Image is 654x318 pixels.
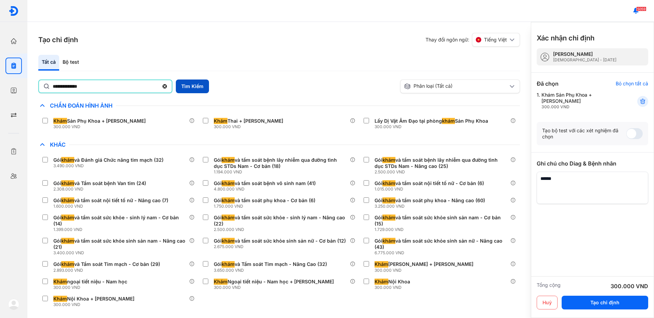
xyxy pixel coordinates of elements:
[426,33,520,47] div: Thay đổi ngôn ngữ:
[214,261,327,267] div: Gói và Tầm soát Tim mạch - Nâng Cao (32)
[375,180,484,186] div: Gói và tầm soát nội tiết tố nữ - Cơ bản (6)
[53,204,171,209] div: 1.600.000 VND
[214,169,350,175] div: 1.194.000 VND
[47,141,69,148] span: Khác
[375,250,510,256] div: 6.775.000 VND
[537,159,648,168] div: Ghi chú cho Diag & Bệnh nhân
[375,215,508,227] div: Gói và tầm soát sức khỏe sinh sản nam - Cơ bản (15)
[214,157,347,169] div: Gói và tầm soát bệnh lây nhiễm qua đường tình dục STDs Nam - Cơ bản (18)
[442,118,455,124] span: khám
[222,180,235,186] span: khám
[382,238,395,244] span: khám
[222,197,235,204] span: khám
[214,124,286,130] div: 300.000 VND
[375,279,410,285] div: Nội Khoa
[53,163,166,169] div: 3.490.000 VND
[537,79,559,88] div: Đã chọn
[53,186,149,192] div: 2.308.000 VND
[38,35,78,45] h3: Tạo chỉ định
[404,83,508,90] div: Phân loại (Tất cả)
[214,180,316,186] div: Gói và tầm soát bệnh vô sinh nam (41)
[375,204,488,209] div: 3.250.000 VND
[53,227,189,232] div: 1.399.000 VND
[53,296,134,302] div: Nội Khoa + [PERSON_NAME]
[222,238,235,244] span: khám
[214,279,227,285] span: Khám
[541,92,620,110] div: Khám Sản Phụ Khoa + [PERSON_NAME]
[53,118,146,124] div: Sản Phụ Khoa + [PERSON_NAME]
[53,124,148,130] div: 300.000 VND
[214,197,315,204] div: Gói và tầm soát phụ khoa - Cơ bản (6)
[611,282,648,290] div: 300.000 VND
[542,127,626,140] div: Tạo bộ test với các xét nghiệm đã chọn
[53,302,137,307] div: 300.000 VND
[214,279,334,285] div: Ngoại tiết niệu - Nam học + [PERSON_NAME]
[53,268,163,273] div: 2.893.000 VND
[214,227,350,232] div: 2.500.000 VND
[53,279,67,285] span: Khám
[61,197,74,204] span: khám
[537,282,561,290] div: Tổng cộng
[375,227,510,232] div: 1.729.000 VND
[53,215,186,227] div: Gói và tầm soát sức khỏe - sinh lý nam - Cơ bản (14)
[375,285,413,290] div: 300.000 VND
[53,238,186,250] div: Gói và tầm soát sức khỏe sinh sản nam - Nâng cao (21)
[53,197,168,204] div: Gói và tầm soát nội tiết tố nữ - Nâng cao (7)
[562,296,648,309] button: Tạo chỉ định
[222,157,235,163] span: khám
[382,197,395,204] span: khám
[53,250,189,256] div: 3.400.000 VND
[375,238,508,250] div: Gói và tầm soát sức khỏe sinh sản nữ - Nâng cao (43)
[553,57,616,63] div: [DEMOGRAPHIC_DATA] - [DATE]
[61,261,74,267] span: khám
[53,118,67,124] span: Khám
[9,6,19,16] img: logo
[375,118,488,124] div: Lấy Dị Vật Âm Đạo tại phòng Sản Phụ Khoa
[382,180,395,186] span: khám
[53,180,146,186] div: Gói và Tầm soát bệnh Van tim (24)
[636,7,646,11] span: 5059
[53,261,160,267] div: Gói và Tầm soát Tim mạch - Cơ bản (29)
[375,279,388,285] span: Khám
[375,261,473,267] div: [PERSON_NAME] + [PERSON_NAME]
[537,92,620,110] div: 1.
[375,124,491,130] div: 300.000 VND
[214,244,349,249] div: 2.675.000 VND
[541,104,620,110] div: 300.000 VND
[484,37,507,43] span: Tiếng Việt
[176,79,209,93] button: Tìm Kiếm
[214,204,318,209] div: 1.750.000 VND
[537,296,558,309] button: Huỷ
[537,33,594,43] h3: Xác nhận chỉ định
[47,102,116,109] span: Chẩn Đoán Hình Ảnh
[38,55,59,71] div: Tất cả
[53,279,127,285] div: ngoại tiết niệu - Nam học
[61,238,74,244] span: khám
[375,261,388,267] span: Khám
[53,285,130,290] div: 300.000 VND
[382,215,395,221] span: khám
[61,157,74,163] span: khám
[214,118,227,124] span: Khám
[616,81,648,87] div: Bỏ chọn tất cả
[375,157,508,169] div: Gói và tầm soát bệnh lây nhiễm qua đường tình dục STDs Nam - Nâng cao (25)
[222,215,235,221] span: khám
[8,299,19,310] img: logo
[375,186,487,192] div: 1.015.000 VND
[53,157,163,163] div: Gói và Đánh giá Chức năng tim mạch (32)
[53,296,67,302] span: Khám
[222,261,235,267] span: khám
[214,238,346,244] div: Gói và tầm soát sức khỏe sinh sản nữ - Cơ bản (12)
[375,169,510,175] div: 2.500.000 VND
[61,215,74,221] span: khám
[214,186,318,192] div: 4.800.000 VND
[214,285,337,290] div: 300.000 VND
[375,268,476,273] div: 300.000 VND
[214,215,347,227] div: Gói và tầm soát sức khỏe - sinh lý nam - Nâng cao (22)
[553,51,616,57] div: [PERSON_NAME]
[59,55,82,71] div: Bộ test
[382,157,395,163] span: khám
[214,268,330,273] div: 3.650.000 VND
[214,118,283,124] div: Thai + [PERSON_NAME]
[61,180,74,186] span: khám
